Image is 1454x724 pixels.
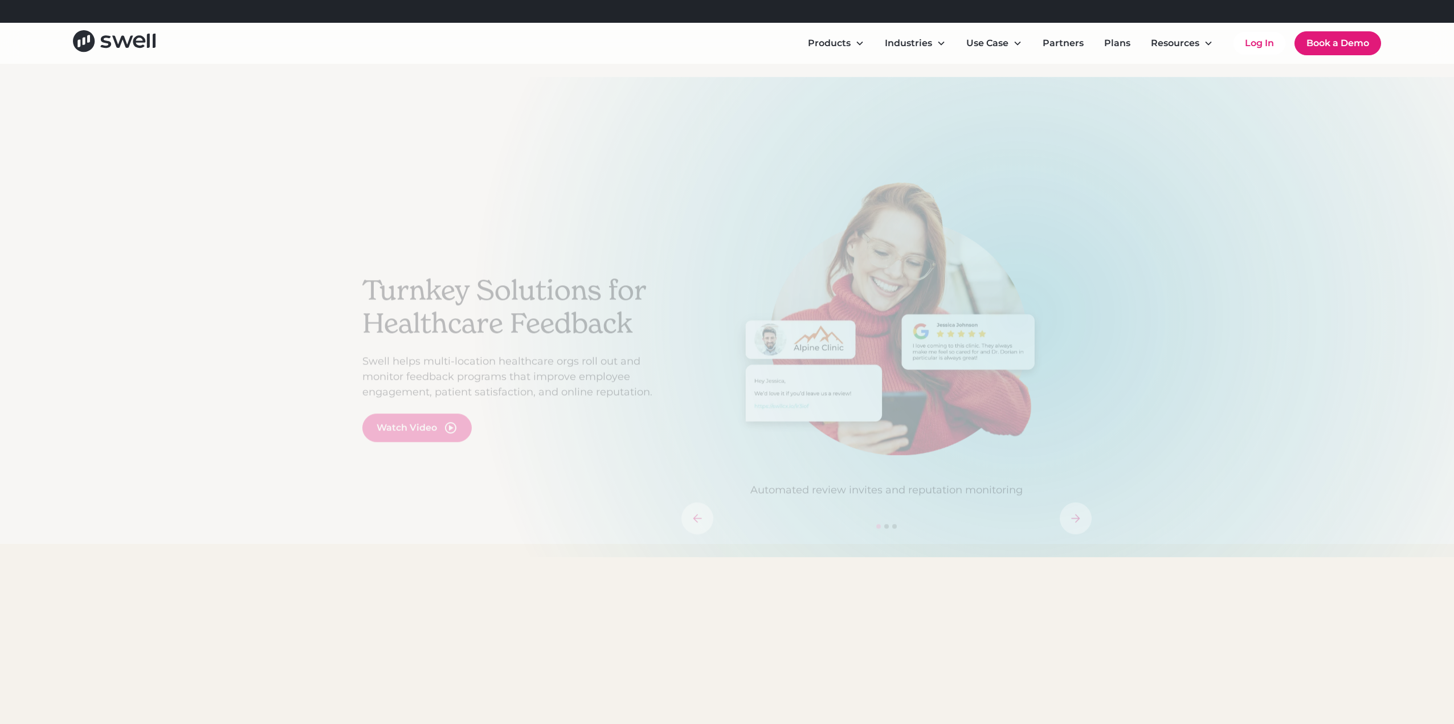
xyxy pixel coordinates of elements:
[966,36,1008,50] div: Use Case
[892,524,897,529] div: Show slide 3 of 3
[681,502,713,534] div: previous slide
[681,182,1092,498] div: 1 of 3
[876,32,955,55] div: Industries
[73,30,156,56] a: home
[362,354,670,400] p: Swell helps multi-location healthcare orgs roll out and monitor feedback programs that improve em...
[362,274,670,339] h2: Turnkey Solutions for Healthcare Feedback
[957,32,1031,55] div: Use Case
[377,421,437,435] div: Watch Video
[884,524,889,529] div: Show slide 2 of 3
[808,36,851,50] div: Products
[799,32,873,55] div: Products
[1034,32,1093,55] a: Partners
[1151,36,1199,50] div: Resources
[876,524,881,529] div: Show slide 1 of 3
[1060,502,1092,534] div: next slide
[1294,31,1381,55] a: Book a Demo
[681,482,1092,498] p: Automated review invites and reputation monitoring
[1234,32,1285,55] a: Log In
[1142,32,1222,55] div: Resources
[1095,32,1139,55] a: Plans
[681,182,1092,534] div: carousel
[362,414,472,442] a: open lightbox
[885,36,932,50] div: Industries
